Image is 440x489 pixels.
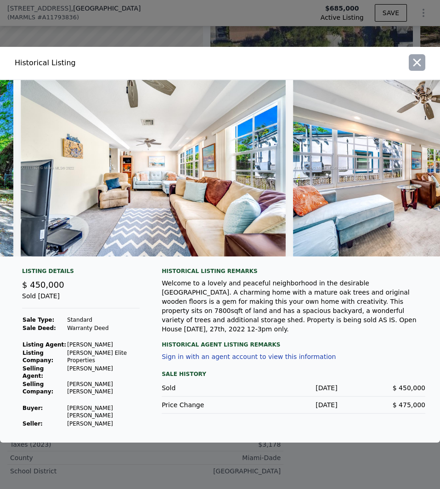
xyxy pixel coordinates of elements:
[23,317,54,323] strong: Sale Type:
[23,350,53,364] strong: Listing Company:
[67,324,140,332] td: Warranty Deed
[23,325,56,331] strong: Sale Deed:
[249,383,337,392] div: [DATE]
[67,364,140,380] td: [PERSON_NAME]
[23,405,43,411] strong: Buyer :
[21,80,285,256] img: Property Img
[162,353,336,360] button: Sign in with an agent account to view this information
[23,421,43,427] strong: Seller :
[23,365,44,379] strong: Selling Agent:
[67,349,140,364] td: [PERSON_NAME] Elite Properties
[162,267,425,275] div: Historical Listing remarks
[249,400,337,409] div: [DATE]
[162,383,249,392] div: Sold
[15,57,216,68] div: Historical Listing
[23,381,53,395] strong: Selling Company:
[162,400,249,409] div: Price Change
[393,401,425,409] span: $ 475,000
[67,341,140,349] td: [PERSON_NAME]
[162,334,425,348] div: Historical Agent Listing Remarks
[162,279,425,334] div: Welcome to a lovely and peaceful neighborhood in the desirable [GEOGRAPHIC_DATA]. A charming home...
[22,267,140,279] div: Listing Details
[23,341,66,348] strong: Listing Agent:
[393,384,425,392] span: $ 450,000
[22,291,140,308] div: Sold [DATE]
[67,380,140,396] td: [PERSON_NAME] [PERSON_NAME]
[67,420,140,428] td: [PERSON_NAME]
[22,280,64,290] span: $ 450,000
[67,404,140,420] td: [PERSON_NAME] [PERSON_NAME]
[67,316,140,324] td: Standard
[162,369,425,380] div: Sale History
